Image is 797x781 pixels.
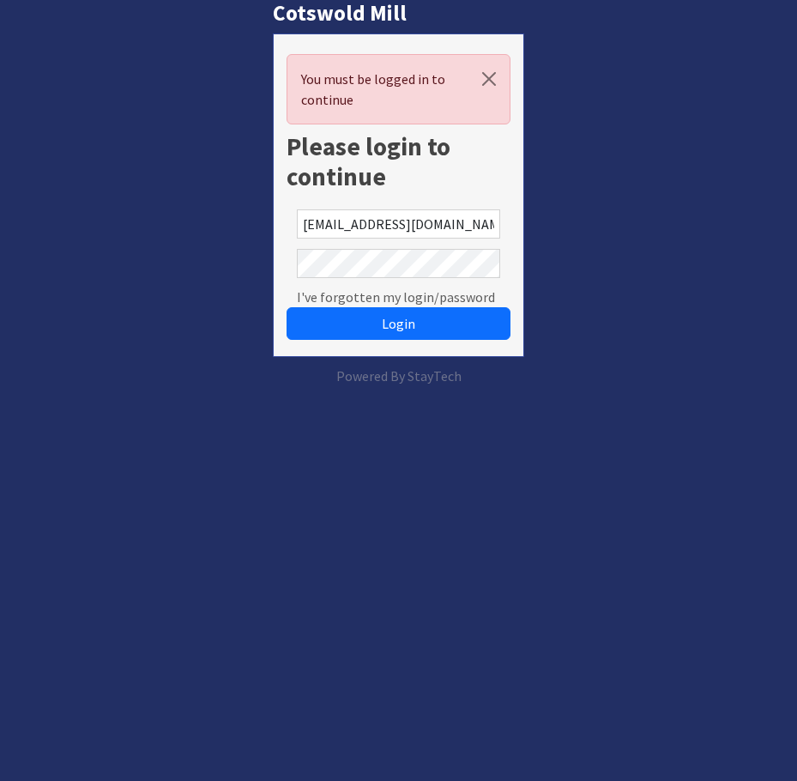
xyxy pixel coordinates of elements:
[287,131,511,191] h1: Please login to continue
[287,54,511,124] div: You must be logged in to continue
[297,209,501,239] input: Email
[287,307,511,340] button: Login
[273,366,525,386] p: Powered By StayTech
[297,287,495,307] a: I've forgotten my login/password
[382,315,415,332] span: Login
